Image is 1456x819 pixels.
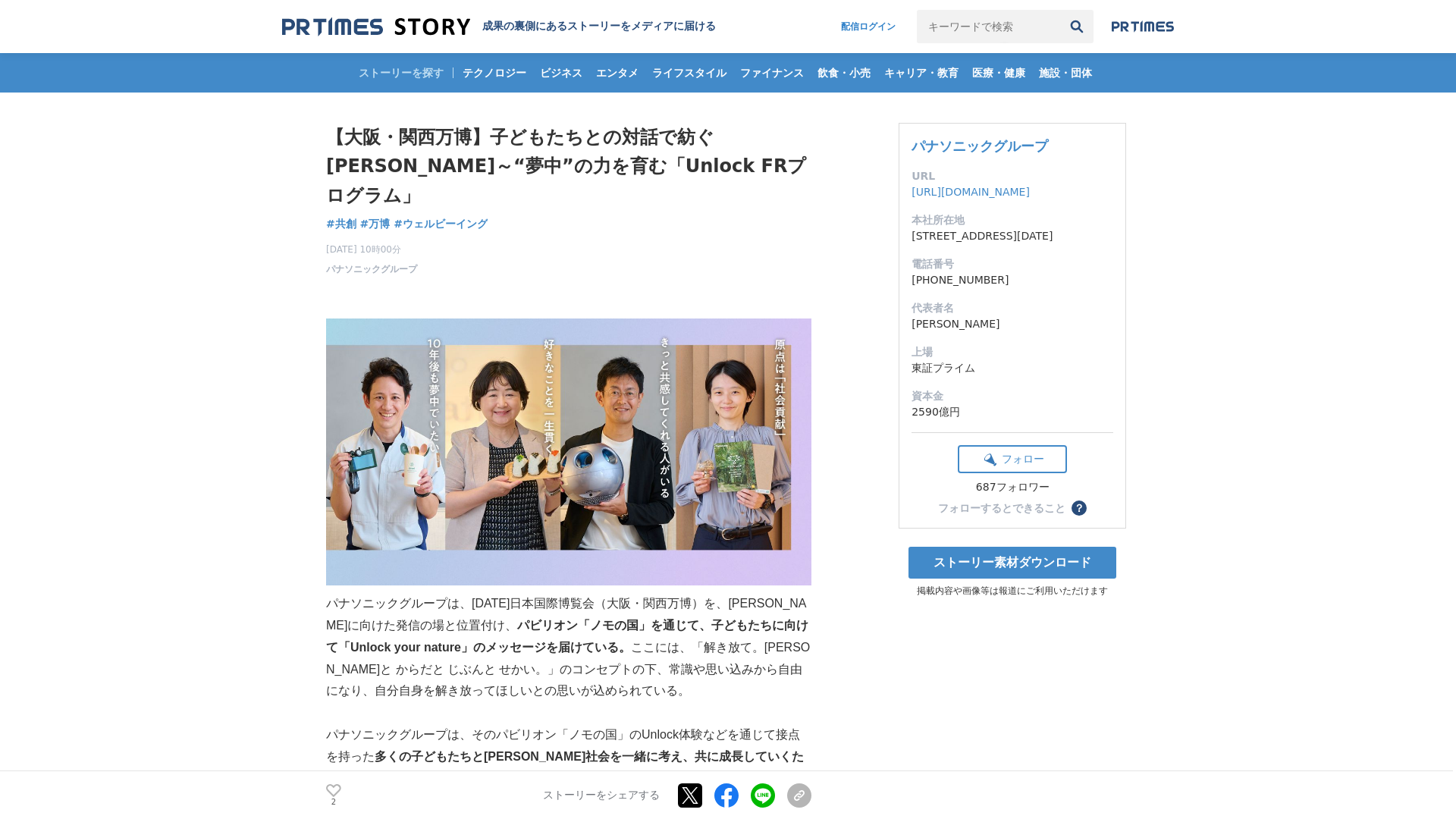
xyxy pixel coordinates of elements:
p: 2 [326,799,341,806]
dd: 2590億円 [912,404,1113,420]
dt: 電話番号 [912,256,1113,272]
span: エンタメ [590,66,645,80]
dt: 本社所在地 [912,212,1113,228]
a: パナソニックグループ [912,138,1048,154]
img: prtimes [1112,20,1174,33]
span: ビジネス [534,66,588,80]
strong: パビリオン「ノモの国」を通じて、子どもたちに向けて「Unlock your nature」のメッセージを届けている。 [326,619,808,654]
button: ？ [1072,500,1087,516]
a: #ウェルビーイング [394,216,488,232]
img: thumbnail_fed14c90-9cfb-11f0-989e-f74f68390ef9.jpg [326,318,811,585]
dt: 上場 [912,344,1113,360]
span: キャリア・教育 [878,66,965,80]
dd: 東証プライム [912,360,1113,376]
button: フォロー [958,445,1067,473]
span: ？ [1074,503,1084,513]
a: #万博 [360,216,391,232]
span: [DATE] 10時00分 [326,243,417,256]
dt: 資本金 [912,388,1113,404]
p: 掲載内容や画像等は報道にご利用いただけます [899,585,1126,598]
a: テクノロジー [457,53,532,93]
input: キーワードで検索 [917,10,1060,43]
h1: 【大阪・関西万博】子どもたちとの対話で紡ぐ[PERSON_NAME]～“夢中”の力を育む「Unlock FRプログラム」 [326,123,811,210]
a: 医療・健康 [966,53,1031,93]
a: 飲食・小売 [811,53,877,93]
dt: 代表者名 [912,300,1113,316]
p: ストーリーをシェアする [543,789,660,802]
a: エンタメ [590,53,645,93]
span: 施設・団体 [1033,66,1098,80]
span: #ウェルビーイング [394,217,488,231]
a: ファイナンス [734,53,810,93]
dd: [PHONE_NUMBER] [912,272,1113,288]
img: 成果の裏側にあるストーリーをメディアに届ける [282,17,470,37]
h2: 成果の裏側にあるストーリーをメディアに届ける [482,20,716,33]
a: 成果の裏側にあるストーリーをメディアに届ける 成果の裏側にあるストーリーをメディアに届ける [282,17,716,37]
p: パナソニックグループは、[DATE]日本国際博覧会（大阪・関西万博）を、[PERSON_NAME]に向けた発信の場と位置付け、 ここには、「解き放て。[PERSON_NAME]と からだと じぶ... [326,593,811,702]
a: [URL][DOMAIN_NAME] [912,186,1030,198]
a: ビジネス [534,53,588,93]
dd: [PERSON_NAME] [912,316,1113,332]
dd: [STREET_ADDRESS][DATE] [912,228,1113,244]
a: パナソニックグループ [326,262,417,276]
span: 医療・健康 [966,66,1031,80]
a: ライフスタイル [646,53,733,93]
a: キャリア・教育 [878,53,965,93]
a: #共創 [326,216,356,232]
span: テクノロジー [457,66,532,80]
button: 検索 [1060,10,1094,43]
div: 687フォロワー [958,481,1067,494]
strong: 多くの子どもたちと[PERSON_NAME]社会を一緒に考え、共に成長していくために「Unlock FR（※）プログラム」を企画。その一つが、万博連動企画として展開するオンライン探求プログラム「... [326,750,811,807]
span: 飲食・小売 [811,66,877,80]
span: #共創 [326,217,356,231]
dt: URL [912,168,1113,184]
span: ファイナンス [734,66,810,80]
a: 施設・団体 [1033,53,1098,93]
a: ストーリー素材ダウンロード [908,547,1116,579]
a: 配信ログイン [826,10,911,43]
span: #万博 [360,217,391,231]
span: ライフスタイル [646,66,733,80]
div: フォローするとできること [938,503,1065,513]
